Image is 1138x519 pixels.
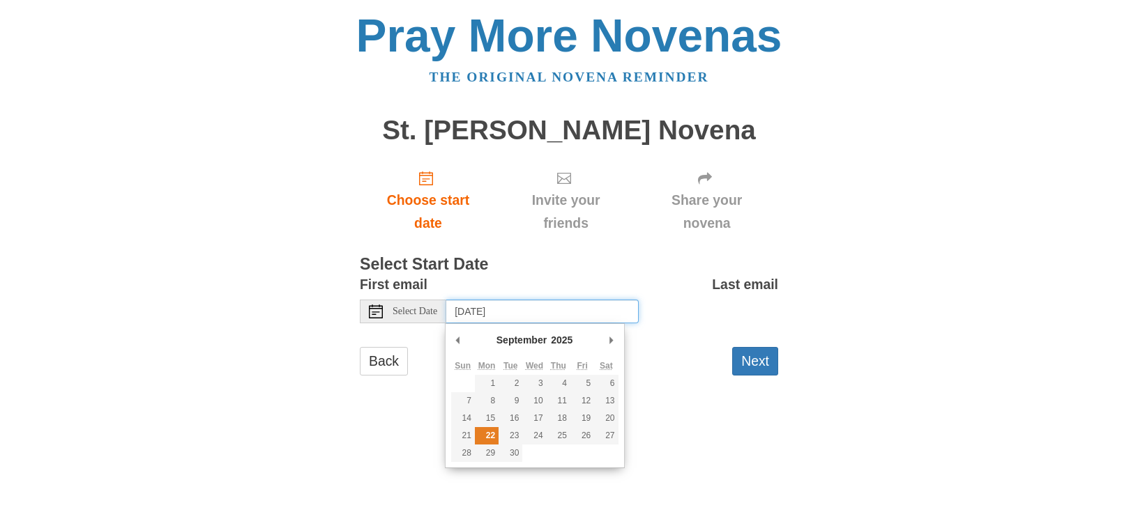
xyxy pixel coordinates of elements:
button: Next Month [605,330,619,350]
button: 20 [594,410,618,427]
abbr: Monday [478,361,496,371]
button: 1 [475,375,499,392]
button: Next [732,347,778,375]
button: 25 [547,427,570,444]
input: Use the arrow keys to pick a date [446,300,639,323]
button: 10 [522,392,546,410]
button: 12 [570,392,594,410]
button: 4 [547,375,570,392]
button: 28 [451,444,475,462]
button: 17 [522,410,546,427]
button: 9 [499,392,522,410]
button: 19 [570,410,594,427]
button: 18 [547,410,570,427]
button: 8 [475,392,499,410]
abbr: Saturday [600,361,613,371]
button: 7 [451,392,475,410]
button: 30 [499,444,522,462]
div: 2025 [549,330,575,350]
span: Share your novena [649,189,764,235]
button: 16 [499,410,522,427]
button: 11 [547,392,570,410]
abbr: Thursday [551,361,566,371]
label: Last email [712,273,778,296]
div: September [494,330,549,350]
button: 22 [475,427,499,444]
div: Click "Next" to confirm your start date first. [635,159,778,242]
a: Back [360,347,408,375]
abbr: Wednesday [526,361,543,371]
label: First email [360,273,427,296]
a: Choose start date [360,159,496,242]
button: Previous Month [451,330,465,350]
abbr: Sunday [455,361,471,371]
button: 14 [451,410,475,427]
button: 6 [594,375,618,392]
span: Select Date [393,307,437,316]
button: 27 [594,427,618,444]
h1: St. [PERSON_NAME] Novena [360,116,778,146]
button: 15 [475,410,499,427]
button: 2 [499,375,522,392]
abbr: Friday [577,361,587,371]
button: 5 [570,375,594,392]
button: 24 [522,427,546,444]
a: Pray More Novenas [356,10,782,61]
button: 29 [475,444,499,462]
button: 23 [499,427,522,444]
a: The original novena reminder [430,70,709,84]
button: 21 [451,427,475,444]
span: Invite your friends [510,189,621,235]
h3: Select Start Date [360,256,778,274]
span: Choose start date [374,189,483,235]
button: 13 [594,392,618,410]
button: 26 [570,427,594,444]
abbr: Tuesday [503,361,517,371]
div: Click "Next" to confirm your start date first. [496,159,635,242]
button: 3 [522,375,546,392]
